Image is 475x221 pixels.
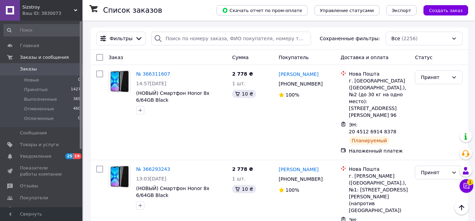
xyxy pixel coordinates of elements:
span: Фильтры [110,35,132,42]
span: Показатели работы компании [20,165,64,177]
button: Экспорт [386,5,417,15]
button: Создать заказ [423,5,468,15]
div: [PHONE_NUMBER] [277,79,324,89]
a: [PERSON_NAME] [279,166,319,173]
button: Скачать отчет по пром-оплате [217,5,308,15]
div: Принят [421,74,449,81]
a: (НОВЫЙ) Cмартфон Honor 8x 6/64GB Black [136,186,209,198]
span: Статус [415,55,432,60]
span: 1 шт. [232,176,245,181]
span: 1 [467,179,473,185]
span: Каталог ProSale [20,207,57,213]
button: Наверх [454,200,469,215]
span: Покупатель [279,55,309,60]
input: Поиск [3,24,81,36]
span: Все [391,35,400,42]
div: Наложенный платеж [349,147,409,154]
span: Сообщения [20,130,47,136]
span: 100% [286,92,299,98]
input: Поиск по номеру заказа, ФИО покупателя, номеру телефона, Email, номеру накладной [151,32,311,45]
span: Заказ [109,55,123,60]
span: 460 [73,106,80,112]
a: [PERSON_NAME] [279,71,319,78]
span: Принятые [24,87,48,93]
span: 369 [73,96,80,102]
span: Скачать отчет по пром-оплате [222,7,302,13]
img: Фото товару [109,166,130,187]
a: Фото товару [109,70,131,92]
span: 13:03[DATE] [136,176,166,181]
span: 0 [78,115,80,122]
span: Управление статусами [320,8,374,13]
span: 1427 [71,87,80,93]
span: Экспорт [392,8,411,13]
a: (НОВЫЙ) Cмартфон Honor 8x 6/64GB Black [136,90,209,103]
a: № 366293243 [136,166,170,172]
div: г. [GEOGRAPHIC_DATA] ([GEOGRAPHIC_DATA].), №2 (до 30 кг на одно место): [STREET_ADDRESS][PERSON_N... [349,77,409,119]
div: 10 ₴ [232,90,256,98]
div: Ваш ID: 3830073 [22,10,82,16]
div: Нова Пошта [349,166,409,173]
span: Создать заказ [429,8,463,13]
span: Оплаченные [24,115,54,122]
span: ЭН: 20 4512 6914 8378 [349,122,396,134]
span: Сохраненные фильтры: [320,35,380,42]
span: 19 [73,153,81,159]
img: Фото товару [109,71,130,92]
span: 100% [286,187,299,193]
span: 14:57[DATE] [136,81,166,86]
a: Создать заказ [417,7,468,13]
span: Сумма [232,55,248,60]
div: 10 ₴ [232,185,256,193]
span: Sizstroy [22,4,74,10]
div: Принят [421,169,449,176]
span: (2256) [401,36,418,41]
span: 2 778 ₴ [232,71,253,77]
div: Нова Пошта [349,70,409,77]
span: Заказы [20,66,37,72]
span: Заказы и сообщения [20,54,69,60]
button: Управление статусами [314,5,379,15]
a: № 366311607 [136,71,170,77]
span: 0 [78,77,80,83]
span: Отмененные [24,106,54,112]
span: Новые [24,77,39,83]
button: Чат с покупателем1 [460,179,473,193]
span: 2 778 ₴ [232,166,253,172]
h1: Список заказов [103,6,162,14]
div: [PHONE_NUMBER] [277,174,324,184]
span: Выполненные [24,96,57,102]
span: Главная [20,43,39,49]
span: Доставка и оплата [341,55,388,60]
a: Фото товару [109,166,131,188]
span: Уведомления [20,153,51,159]
span: Покупатели [20,195,48,201]
span: Товары и услуги [20,142,59,148]
div: г. [PERSON_NAME] ([GEOGRAPHIC_DATA].), №1: [STREET_ADDRESS][PERSON_NAME] (напротив [GEOGRAPHIC_DA... [349,173,409,214]
div: Планируемый [349,136,390,145]
span: 1 шт. [232,81,245,86]
span: Отзывы [20,183,38,189]
span: 25 [65,153,73,159]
